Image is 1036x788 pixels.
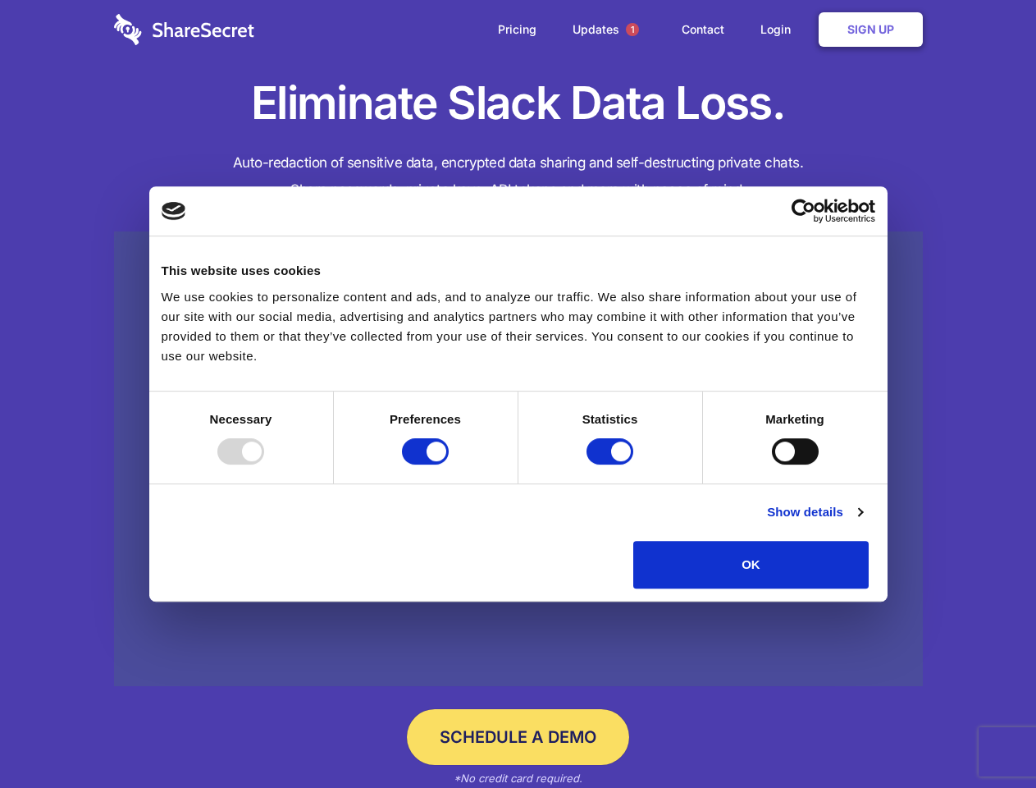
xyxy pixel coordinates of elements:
strong: Preferences [390,412,461,426]
em: *No credit card required. [454,772,582,785]
img: logo-wordmark-white-trans-d4663122ce5f474addd5e946df7df03e33cb6a1c49d2221995e7729f52c070b2.svg [114,14,254,45]
a: Sign Up [819,12,923,47]
strong: Statistics [582,412,638,426]
h1: Eliminate Slack Data Loss. [114,74,923,133]
a: Contact [665,4,741,55]
img: logo [162,202,186,220]
a: Usercentrics Cookiebot - opens in a new window [732,199,875,223]
button: OK [633,541,869,589]
a: Login [744,4,815,55]
a: Pricing [481,4,553,55]
h4: Auto-redaction of sensitive data, encrypted data sharing and self-destructing private chats. Shar... [114,149,923,204]
strong: Marketing [765,412,824,426]
a: Wistia video thumbnail [114,231,923,687]
a: Show details [767,502,862,522]
span: 1 [626,23,639,36]
div: This website uses cookies [162,261,875,281]
strong: Necessary [210,412,272,426]
a: Schedule a Demo [407,709,629,765]
div: We use cookies to personalize content and ads, and to analyze our traffic. We also share informat... [162,287,875,366]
